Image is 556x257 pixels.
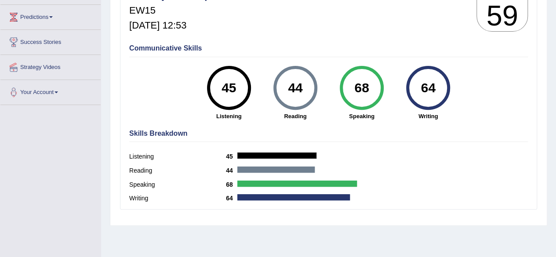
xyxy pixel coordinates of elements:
[226,153,237,160] b: 45
[129,5,254,16] h5: EW15
[266,112,324,120] strong: Reading
[279,69,311,106] div: 44
[129,152,226,161] label: Listening
[0,80,101,102] a: Your Account
[400,112,457,120] strong: Writing
[226,181,237,188] b: 68
[345,69,378,106] div: 68
[200,112,258,120] strong: Listening
[129,194,226,203] label: Writing
[129,166,226,175] label: Reading
[226,167,237,174] b: 44
[129,180,226,189] label: Speaking
[0,55,101,77] a: Strategy Videos
[412,69,444,106] div: 64
[0,30,101,52] a: Success Stories
[0,5,101,27] a: Predictions
[226,195,237,202] b: 64
[129,44,528,52] h4: Communicative Skills
[129,130,528,138] h4: Skills Breakdown
[129,20,254,31] h5: [DATE] 12:53
[213,69,245,106] div: 45
[333,112,390,120] strong: Speaking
